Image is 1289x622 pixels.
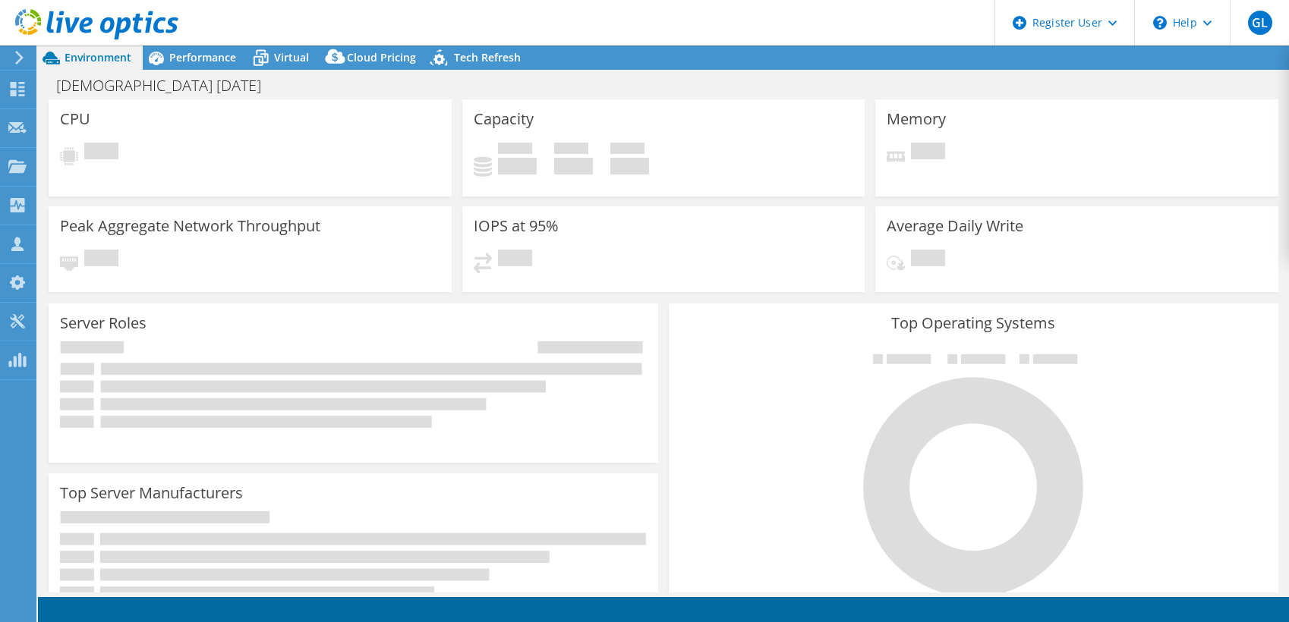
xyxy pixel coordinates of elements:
[498,250,532,270] span: Pending
[474,111,534,127] h3: Capacity
[498,143,532,158] span: Used
[84,143,118,163] span: Pending
[1153,16,1167,30] svg: \n
[554,143,588,158] span: Free
[498,158,537,174] h4: 0 GiB
[169,50,236,64] span: Performance
[60,111,90,127] h3: CPU
[60,218,320,234] h3: Peak Aggregate Network Throughput
[887,218,1023,234] h3: Average Daily Write
[49,77,285,94] h1: [DEMOGRAPHIC_DATA] [DATE]
[60,315,147,331] h3: Server Roles
[60,485,243,501] h3: Top Server Manufacturers
[911,250,945,270] span: Pending
[454,50,521,64] span: Tech Refresh
[680,315,1267,331] h3: Top Operating Systems
[911,143,945,163] span: Pending
[65,50,131,64] span: Environment
[474,218,559,234] h3: IOPS at 95%
[84,250,118,270] span: Pending
[1248,11,1272,35] span: GL
[274,50,309,64] span: Virtual
[554,158,593,174] h4: 0 GiB
[887,111,946,127] h3: Memory
[347,50,416,64] span: Cloud Pricing
[610,158,649,174] h4: 0 GiB
[610,143,644,158] span: Total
